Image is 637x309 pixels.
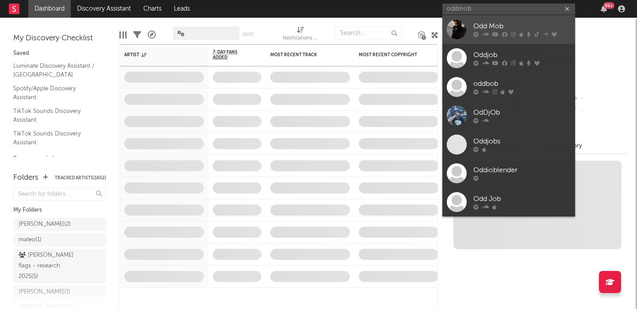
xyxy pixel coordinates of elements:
div: Oddjob [473,50,571,61]
div: Odd Mob [473,21,571,32]
a: OdDjOb [442,101,575,130]
div: oddbob [473,79,571,89]
div: Most Recent Track [270,52,337,58]
div: Saved [13,48,106,59]
div: Recommended [13,154,106,164]
div: My Discovery Checklist [13,33,106,44]
div: Artist [124,52,191,58]
div: Filters [133,22,141,48]
a: Oddioblender [442,159,575,188]
a: Oddjob [442,44,575,73]
div: Most Recent Copyright [359,52,425,58]
div: Edit Columns [119,22,127,48]
input: Search... [335,27,402,40]
div: Notifications (Artist) [283,33,318,44]
div: Oddioblender [473,165,571,176]
div: Notifications (Artist) [283,22,318,48]
button: Tracked Artists(1652) [55,176,106,180]
a: Luminate Discovery Assistant / [GEOGRAPHIC_DATA] [13,61,97,79]
input: Search for folders... [13,188,106,201]
span: 7-Day Fans Added [213,50,248,60]
a: [PERSON_NAME] flags - research 2025(5) [13,249,106,283]
div: A&R Pipeline [148,22,156,48]
a: mateo(1) [13,233,106,247]
div: [PERSON_NAME] ( 1 ) [19,287,70,297]
a: TikTok Sounds Discovery Assistant [13,106,97,124]
div: My Folders [13,205,106,216]
div: Folders [13,173,38,183]
input: Search for artists [442,4,575,15]
a: Odd Job [442,188,575,216]
div: -- [569,104,628,116]
div: Odd Job [473,194,571,205]
a: [PERSON_NAME](1) [13,286,106,299]
a: Oddjobs [442,130,575,159]
div: [PERSON_NAME] flags - research 2025 ( 5 ) [19,250,81,282]
a: Spotify/Apple Discovery Assistant [13,84,97,102]
button: Save [242,32,254,37]
a: Odd Mob [442,15,575,44]
a: [PERSON_NAME](2) [13,218,106,231]
div: OdDjOb [473,108,571,118]
a: TikTok Sounds Discovery Assistant [13,129,97,147]
div: [PERSON_NAME] ( 2 ) [19,219,71,230]
a: oddbob [442,73,575,101]
div: mateo ( 1 ) [19,235,42,245]
div: Oddjobs [473,136,571,147]
div: -- [569,93,628,104]
div: 99 + [603,2,614,9]
button: 99+ [601,5,607,12]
